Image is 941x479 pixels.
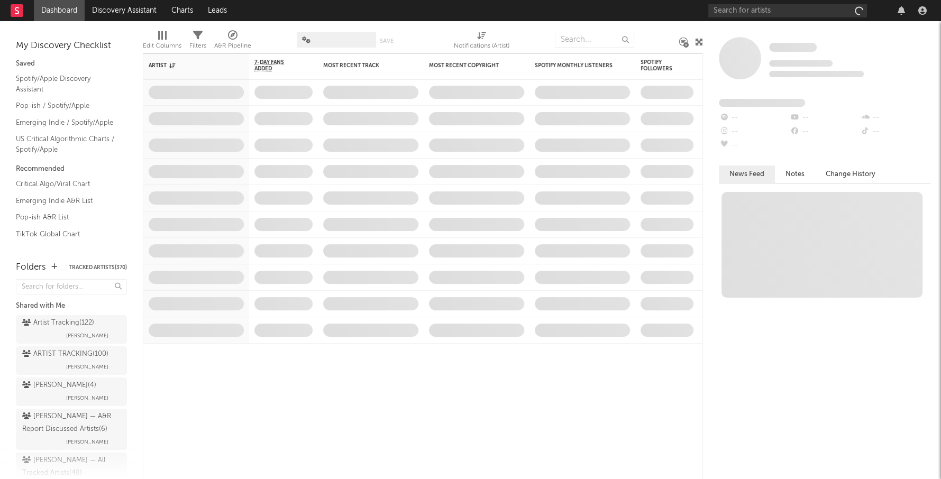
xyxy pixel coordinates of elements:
[22,348,108,361] div: ARTIST TRACKING ( 100 )
[815,165,886,183] button: Change History
[454,26,509,57] div: Notifications (Artist)
[66,329,108,342] span: [PERSON_NAME]
[860,125,930,139] div: --
[789,111,860,125] div: --
[16,40,127,52] div: My Discovery Checklist
[189,26,206,57] div: Filters
[22,379,96,392] div: [PERSON_NAME] ( 4 )
[16,261,46,274] div: Folders
[66,436,108,448] span: [PERSON_NAME]
[22,317,94,329] div: Artist Tracking ( 122 )
[22,410,118,436] div: [PERSON_NAME] — A&R Report Discussed Artists ( 6 )
[16,163,127,176] div: Recommended
[641,59,678,72] div: Spotify Followers
[719,125,789,139] div: --
[214,40,251,52] div: A&R Pipeline
[789,125,860,139] div: --
[16,409,127,450] a: [PERSON_NAME] — A&R Report Discussed Artists(6)[PERSON_NAME]
[719,111,789,125] div: --
[214,26,251,57] div: A&R Pipeline
[143,40,181,52] div: Edit Columns
[149,62,228,69] div: Artist
[454,40,509,52] div: Notifications (Artist)
[16,211,116,223] a: Pop-ish A&R List
[16,315,127,344] a: Artist Tracking(122)[PERSON_NAME]
[380,38,394,44] button: Save
[16,178,116,190] a: Critical Algo/Viral Chart
[16,300,127,312] div: Shared with Me
[769,43,817,52] span: Some Artist
[719,139,789,152] div: --
[16,195,116,207] a: Emerging Indie A&R List
[66,361,108,373] span: [PERSON_NAME]
[16,346,127,375] a: ARTIST TRACKING(100)[PERSON_NAME]
[189,40,206,52] div: Filters
[555,32,634,48] input: Search...
[323,62,403,69] div: Most Recent Track
[769,42,817,53] a: Some Artist
[143,26,181,57] div: Edit Columns
[719,165,775,183] button: News Feed
[16,228,116,240] a: TikTok Global Chart
[16,133,116,155] a: US Critical Algorithmic Charts / Spotify/Apple
[66,392,108,404] span: [PERSON_NAME]
[860,111,930,125] div: --
[16,279,127,294] input: Search for folders...
[69,265,127,270] button: Tracked Artists(370)
[535,62,614,69] div: Spotify Monthly Listeners
[769,71,864,77] span: 0 fans last week
[16,377,127,406] a: [PERSON_NAME](4)[PERSON_NAME]
[16,58,127,70] div: Saved
[429,62,508,69] div: Most Recent Copyright
[16,100,116,112] a: Pop-ish / Spotify/Apple
[708,4,867,17] input: Search for artists
[719,99,805,107] span: Fans Added by Platform
[769,60,833,67] span: Tracking Since: [DATE]
[16,73,116,95] a: Spotify/Apple Discovery Assistant
[775,165,815,183] button: Notes
[16,117,116,128] a: Emerging Indie / Spotify/Apple
[254,59,297,72] span: 7-Day Fans Added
